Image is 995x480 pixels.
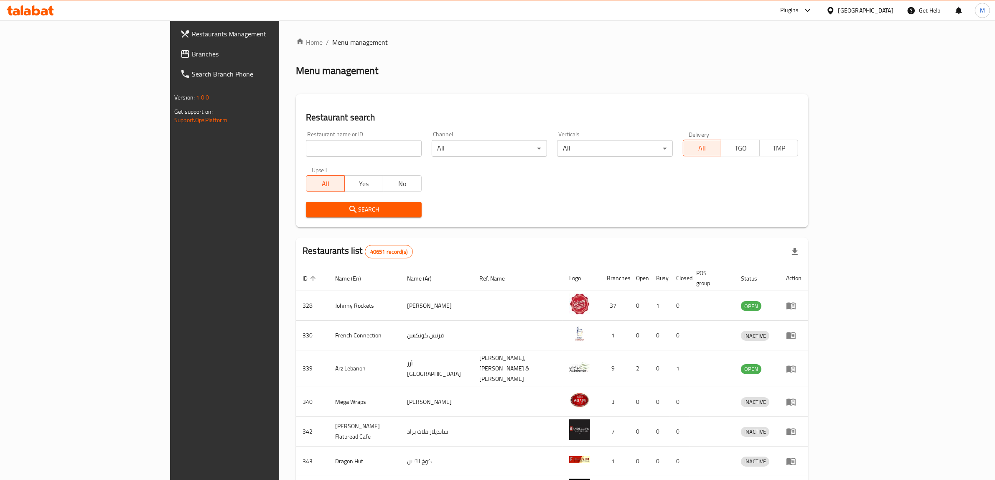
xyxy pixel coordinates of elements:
td: 0 [629,387,649,417]
td: French Connection [328,321,400,350]
span: Version: [174,92,195,103]
div: Export file [785,242,805,262]
td: 0 [649,350,669,387]
span: TGO [725,142,756,154]
span: All [687,142,718,154]
td: 0 [669,387,690,417]
td: 0 [649,321,669,350]
td: 0 [629,291,649,321]
td: 0 [649,417,669,447]
div: [GEOGRAPHIC_DATA] [838,6,893,15]
div: Menu [786,456,802,466]
td: 3 [600,387,629,417]
td: Dragon Hut [328,447,400,476]
td: [PERSON_NAME] Flatbread Cafe [328,417,400,447]
td: 0 [629,417,649,447]
button: TGO [721,140,760,156]
td: 0 [629,321,649,350]
span: INACTIVE [741,427,769,437]
span: Name (En) [335,273,372,283]
nav: breadcrumb [296,37,808,47]
h2: Restaurant search [306,111,798,124]
span: INACTIVE [741,457,769,466]
a: Support.OpsPlatform [174,115,227,125]
td: Johnny Rockets [328,291,400,321]
img: Johnny Rockets [569,294,590,314]
span: INACTIVE [741,331,769,341]
td: 0 [629,447,649,476]
span: ID [303,273,318,283]
span: Get support on: [174,106,213,117]
span: Restaurants Management [192,29,330,39]
th: Branches [600,266,629,291]
img: Dragon Hut [569,449,590,470]
div: INACTIVE [741,427,769,437]
div: INACTIVE [741,397,769,407]
div: All [557,140,672,157]
div: Menu [786,330,802,340]
button: Search [306,202,421,217]
span: Name (Ar) [407,273,443,283]
label: Delivery [689,131,710,137]
div: OPEN [741,301,761,311]
h2: Menu management [296,64,378,77]
td: 2 [629,350,649,387]
td: 1 [600,447,629,476]
td: 0 [669,291,690,321]
img: Mega Wraps [569,390,590,411]
th: Logo [562,266,600,291]
img: Arz Lebanon [569,357,590,378]
button: Yes [344,175,383,192]
a: Search Branch Phone [173,64,336,84]
th: Closed [669,266,690,291]
td: Mega Wraps [328,387,400,417]
td: فرنش كونكشن [400,321,473,350]
span: Search Branch Phone [192,69,330,79]
td: 9 [600,350,629,387]
span: M [980,6,985,15]
span: Branches [192,49,330,59]
div: Menu [786,397,802,407]
th: Open [629,266,649,291]
span: Status [741,273,768,283]
td: 1 [600,321,629,350]
span: All [310,178,341,190]
span: TMP [763,142,795,154]
td: 7 [600,417,629,447]
div: Total records count [365,245,413,258]
td: 0 [669,447,690,476]
td: [PERSON_NAME],[PERSON_NAME] & [PERSON_NAME] [473,350,563,387]
button: All [306,175,345,192]
div: INACTIVE [741,331,769,341]
td: 0 [649,387,669,417]
span: POS group [696,268,724,288]
div: Menu [786,364,802,374]
div: OPEN [741,364,761,374]
img: French Connection [569,323,590,344]
button: No [383,175,422,192]
div: Menu [786,301,802,311]
td: [PERSON_NAME] [400,387,473,417]
span: 1.0.0 [196,92,209,103]
a: Restaurants Management [173,24,336,44]
span: Menu management [332,37,388,47]
button: All [683,140,722,156]
div: Menu [786,426,802,437]
td: 1 [649,291,669,321]
span: Yes [348,178,380,190]
img: Sandella's Flatbread Cafe [569,419,590,440]
h2: Restaurants list [303,245,413,258]
div: Plugins [780,5,799,15]
td: 37 [600,291,629,321]
span: Ref. Name [480,273,516,283]
td: 0 [669,417,690,447]
td: 0 [649,447,669,476]
button: TMP [759,140,798,156]
span: Search [313,204,415,215]
td: سانديلاز فلات براد [400,417,473,447]
a: Branches [173,44,336,64]
td: [PERSON_NAME] [400,291,473,321]
td: Arz Lebanon [328,350,400,387]
input: Search for restaurant name or ID.. [306,140,421,157]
